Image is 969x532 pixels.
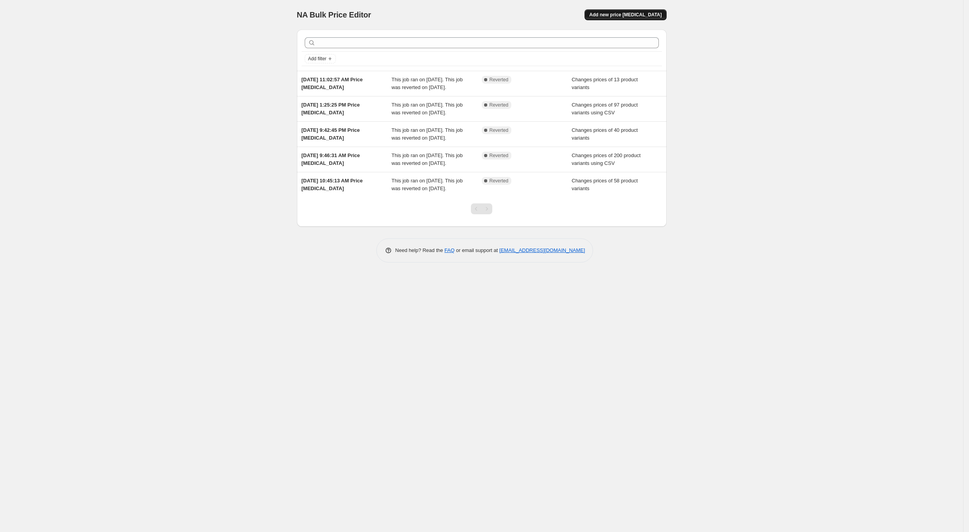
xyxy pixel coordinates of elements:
[572,77,638,90] span: Changes prices of 13 product variants
[572,178,638,191] span: Changes prices of 58 product variants
[308,56,327,62] span: Add filter
[490,127,509,133] span: Reverted
[455,247,499,253] span: or email support at
[302,152,360,166] span: [DATE] 9:46:31 AM Price [MEDICAL_DATA]
[572,127,638,141] span: Changes prices of 40 product variants
[302,127,360,141] span: [DATE] 9:42:45 PM Price [MEDICAL_DATA]
[572,102,638,115] span: Changes prices of 97 product variants using CSV
[297,10,371,19] span: NA Bulk Price Editor
[391,102,463,115] span: This job ran on [DATE]. This job was reverted on [DATE].
[490,102,509,108] span: Reverted
[499,247,585,253] a: [EMAIL_ADDRESS][DOMAIN_NAME]
[471,203,492,214] nav: Pagination
[302,178,363,191] span: [DATE] 10:45:13 AM Price [MEDICAL_DATA]
[490,152,509,159] span: Reverted
[302,77,363,90] span: [DATE] 11:02:57 AM Price [MEDICAL_DATA]
[444,247,455,253] a: FAQ
[572,152,641,166] span: Changes prices of 200 product variants using CSV
[305,54,336,63] button: Add filter
[585,9,666,20] button: Add new price [MEDICAL_DATA]
[395,247,445,253] span: Need help? Read the
[589,12,662,18] span: Add new price [MEDICAL_DATA]
[391,178,463,191] span: This job ran on [DATE]. This job was reverted on [DATE].
[391,152,463,166] span: This job ran on [DATE]. This job was reverted on [DATE].
[391,77,463,90] span: This job ran on [DATE]. This job was reverted on [DATE].
[391,127,463,141] span: This job ran on [DATE]. This job was reverted on [DATE].
[490,178,509,184] span: Reverted
[302,102,360,115] span: [DATE] 1:25:25 PM Price [MEDICAL_DATA]
[490,77,509,83] span: Reverted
